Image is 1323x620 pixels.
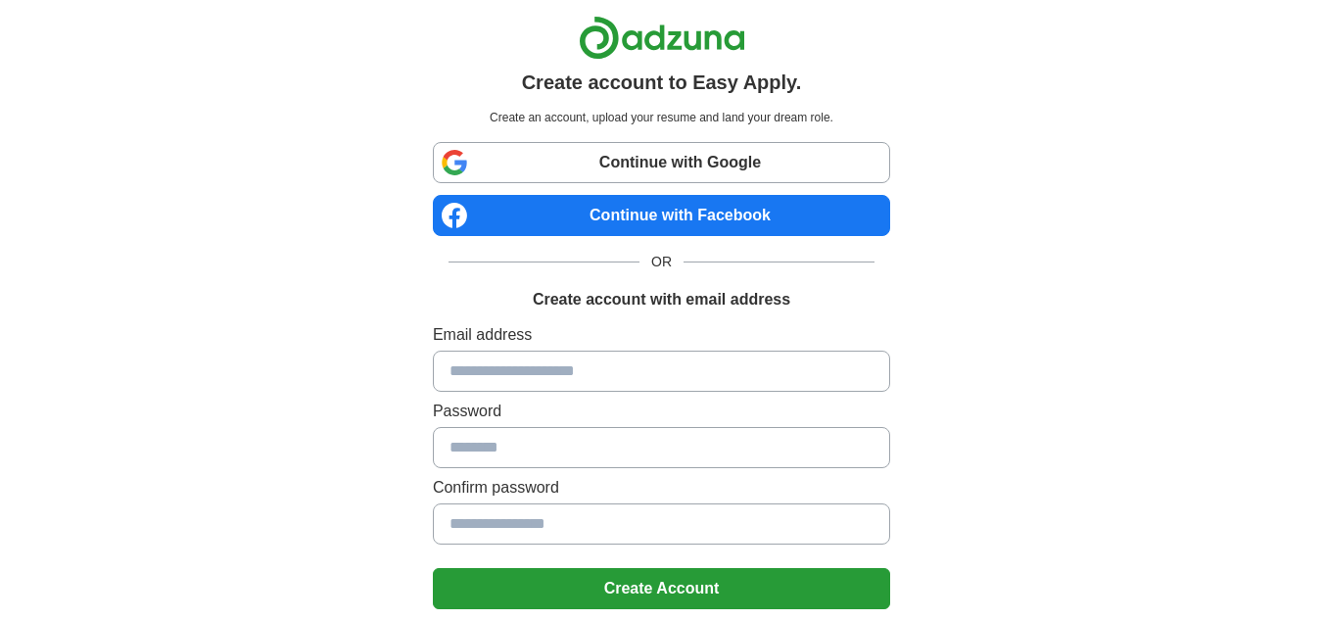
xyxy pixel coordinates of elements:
img: Adzuna logo [579,16,745,60]
label: Password [433,400,890,423]
h1: Create account to Easy Apply. [522,68,802,97]
a: Continue with Facebook [433,195,890,236]
label: Email address [433,323,890,347]
label: Confirm password [433,476,890,500]
h1: Create account with email address [533,288,790,311]
span: OR [639,252,684,272]
p: Create an account, upload your resume and land your dream role. [437,109,886,126]
button: Create Account [433,568,890,609]
a: Continue with Google [433,142,890,183]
